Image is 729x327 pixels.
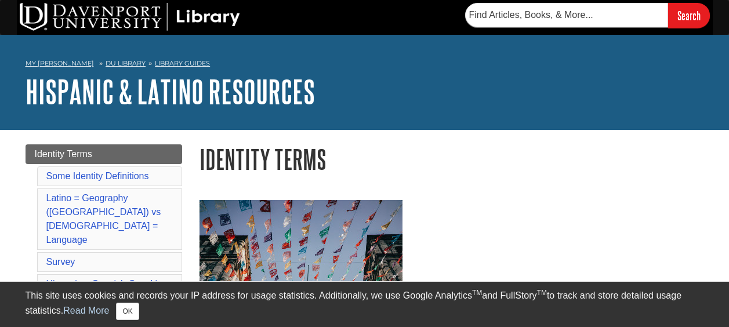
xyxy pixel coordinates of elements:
img: DU Library [20,3,240,31]
a: DU Library [106,59,146,67]
sup: TM [537,289,547,297]
a: Read More [63,306,109,315]
span: Identity Terms [35,149,92,159]
sup: TM [472,289,482,297]
a: My [PERSON_NAME] [26,59,94,68]
a: Survey [46,257,75,267]
form: Searches DU Library's articles, books, and more [465,3,710,28]
div: This site uses cookies and records your IP address for usage statistics. Additionally, we use Goo... [26,289,704,320]
h1: Identity Terms [200,144,704,174]
input: Search [668,3,710,28]
input: Find Articles, Books, & More... [465,3,668,27]
a: Identity Terms [26,144,182,164]
a: Latino = Geography ([GEOGRAPHIC_DATA]) vs [DEMOGRAPHIC_DATA] = Language [46,193,161,245]
nav: breadcrumb [26,56,704,74]
a: Hispanic & Latino Resources [26,74,315,110]
a: Some Identity Definitions [46,171,149,181]
a: Library Guides [155,59,210,67]
a: Hispanic = Spanish-Speaking Countries [46,279,168,303]
button: Close [116,303,139,320]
